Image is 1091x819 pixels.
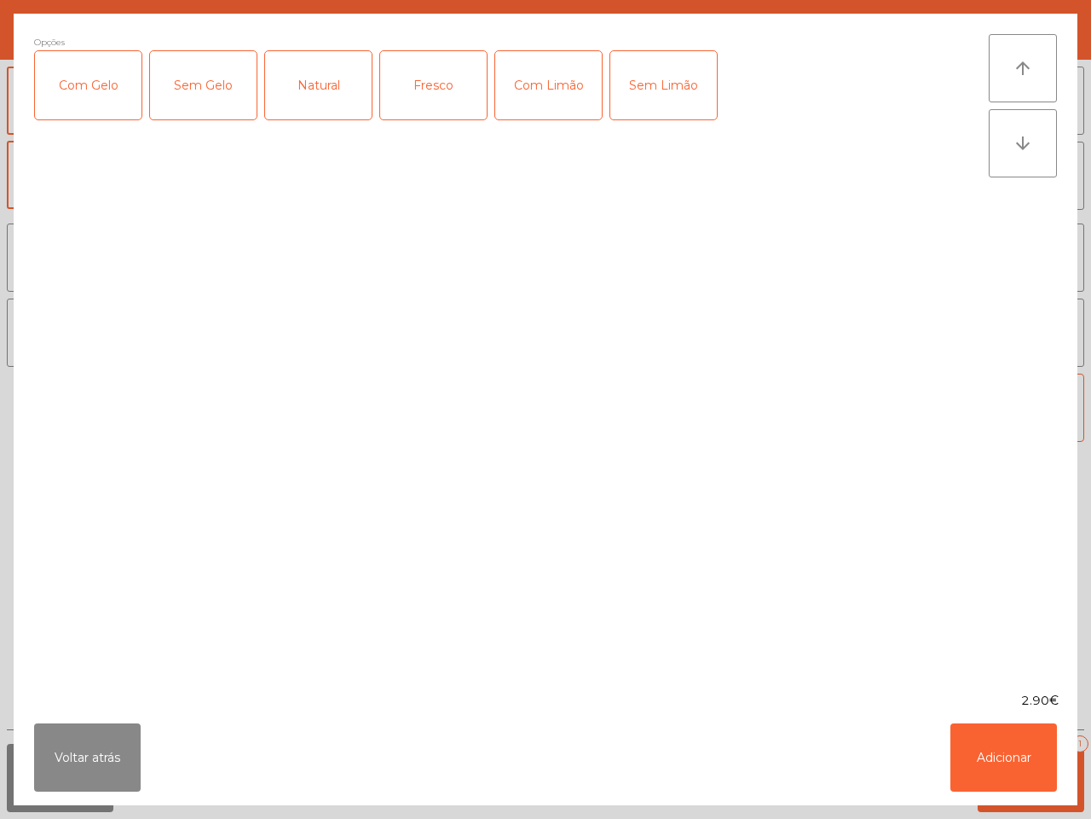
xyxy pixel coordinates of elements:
button: Adicionar [950,723,1057,792]
div: Sem Limão [610,51,717,119]
div: Com Limão [495,51,602,119]
i: arrow_downward [1013,133,1033,154]
div: Sem Gelo [150,51,257,119]
button: arrow_upward [989,34,1057,102]
button: Voltar atrás [34,723,141,792]
button: arrow_downward [989,109,1057,177]
i: arrow_upward [1013,58,1033,78]
div: 2.90€ [14,692,1077,710]
span: Opções [34,34,65,50]
div: Com Gelo [35,51,141,119]
div: Natural [265,51,372,119]
div: Fresco [380,51,487,119]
